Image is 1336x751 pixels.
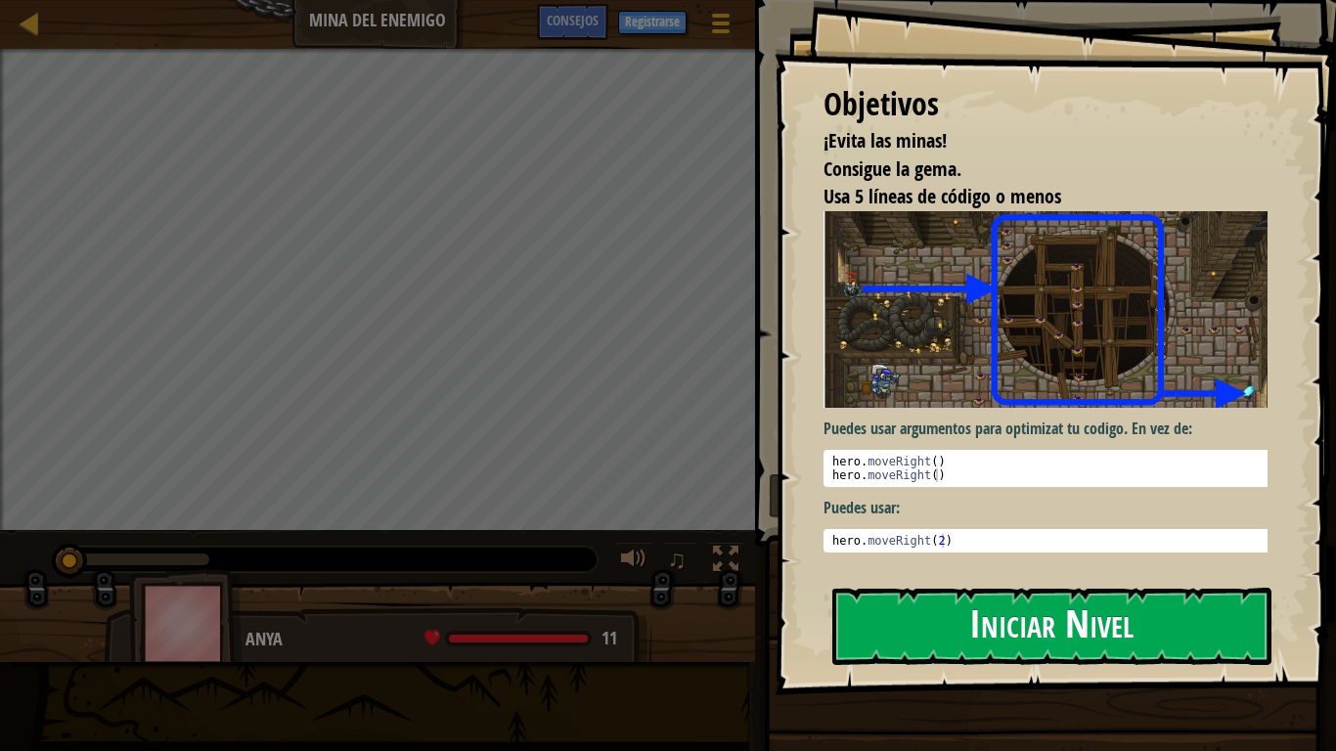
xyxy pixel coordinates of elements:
span: 11 [601,626,617,650]
p: Puedes usar argumentos para optimizat tu codigo. En vez de: [824,418,1282,440]
p: Puedes usar: [824,497,1282,519]
button: Iniciar Nivel [832,588,1271,665]
button: Correr [769,473,1310,518]
div: health: 11 / 11 [424,630,617,647]
button: Mostrar menú del juego [696,4,745,50]
li: Consigue la gema. [799,155,1263,184]
span: ¡Evita las minas! [824,127,947,154]
span: Consejos [547,11,599,29]
span: ♫ [667,545,687,574]
button: Registrarse [618,11,687,34]
li: Usa 5 líneas de código o menos [799,183,1263,211]
button: Ajustar volúmen [614,542,653,582]
button: ♫ [663,542,696,582]
li: ¡Evita las minas! [799,127,1263,155]
span: Consigue la gema. [824,155,961,182]
img: thang_avatar_frame.png [129,569,243,678]
div: Objetivos [824,82,1268,127]
img: Mina enemiga [824,211,1282,408]
span: Usa 5 líneas de código o menos [824,183,1061,209]
button: Alterna pantalla completa. [706,542,745,582]
div: Anya [245,627,632,652]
